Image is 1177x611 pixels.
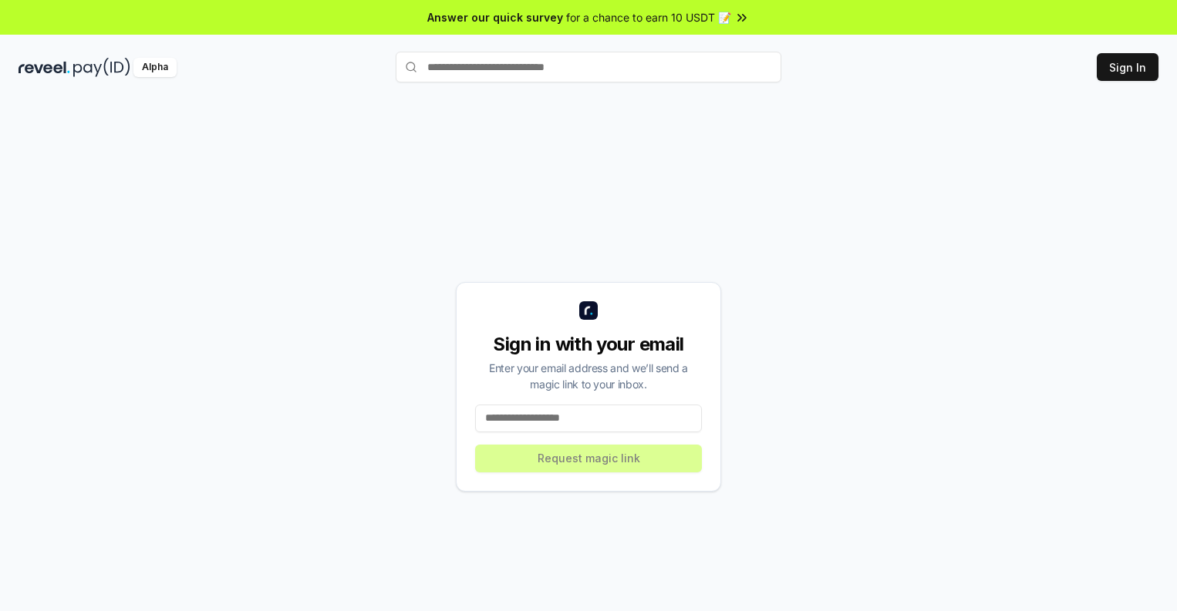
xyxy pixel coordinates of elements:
[1097,53,1158,81] button: Sign In
[19,58,70,77] img: reveel_dark
[133,58,177,77] div: Alpha
[475,332,702,357] div: Sign in with your email
[579,301,598,320] img: logo_small
[475,360,702,392] div: Enter your email address and we’ll send a magic link to your inbox.
[566,9,731,25] span: for a chance to earn 10 USDT 📝
[73,58,130,77] img: pay_id
[427,9,563,25] span: Answer our quick survey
